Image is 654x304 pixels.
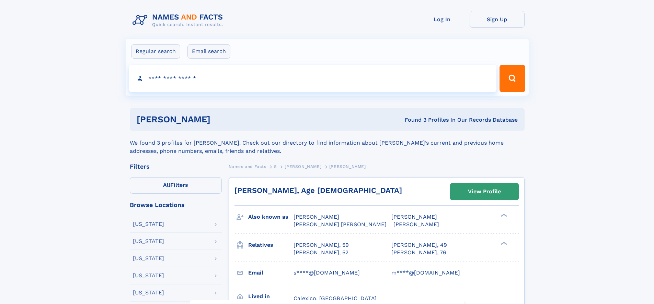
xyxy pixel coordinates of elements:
[133,239,164,244] div: [US_STATE]
[294,249,348,256] a: [PERSON_NAME], 52
[450,183,518,200] a: View Profile
[329,164,366,169] span: [PERSON_NAME]
[187,44,230,59] label: Email search
[130,131,525,155] div: We found 3 profiles for [PERSON_NAME]. Check out our directory to find information about [PERSON_...
[229,162,266,171] a: Names and Facts
[248,211,294,223] h3: Also known as
[133,256,164,261] div: [US_STATE]
[308,116,518,124] div: Found 3 Profiles In Our Records Database
[131,44,180,59] label: Regular search
[500,65,525,92] button: Search Button
[294,241,349,249] a: [PERSON_NAME], 59
[499,241,507,245] div: ❯
[248,239,294,251] h3: Relatives
[133,221,164,227] div: [US_STATE]
[393,221,439,228] span: [PERSON_NAME]
[133,290,164,295] div: [US_STATE]
[137,115,308,124] h1: [PERSON_NAME]
[274,164,277,169] span: S
[470,11,525,28] a: Sign Up
[133,273,164,278] div: [US_STATE]
[274,162,277,171] a: S
[234,186,402,195] a: [PERSON_NAME], Age [DEMOGRAPHIC_DATA]
[130,11,229,29] img: Logo Names and Facts
[285,162,321,171] a: [PERSON_NAME]
[248,267,294,279] h3: Email
[294,221,387,228] span: [PERSON_NAME] [PERSON_NAME]
[499,213,507,218] div: ❯
[130,163,222,170] div: Filters
[285,164,321,169] span: [PERSON_NAME]
[130,177,222,194] label: Filters
[129,65,497,92] input: search input
[248,291,294,302] h3: Lived in
[130,202,222,208] div: Browse Locations
[391,214,437,220] span: [PERSON_NAME]
[415,11,470,28] a: Log In
[163,182,170,188] span: All
[294,214,339,220] span: [PERSON_NAME]
[468,184,501,199] div: View Profile
[294,295,377,302] span: Calexico, [GEOGRAPHIC_DATA]
[391,241,447,249] a: [PERSON_NAME], 49
[391,249,446,256] a: [PERSON_NAME], 76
